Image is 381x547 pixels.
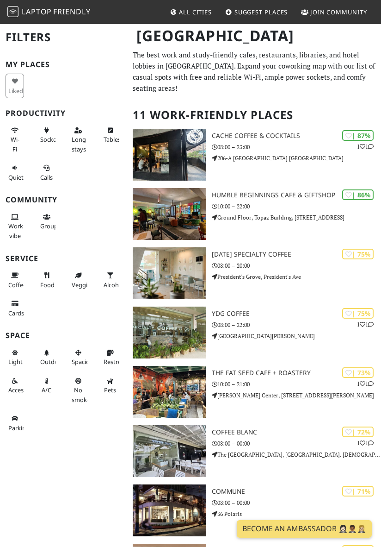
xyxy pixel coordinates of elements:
span: Suggest Places [234,8,288,16]
img: Dahan Specialty Coffee [133,247,206,299]
p: Ground Floor, Topaz Building, [STREET_ADDRESS] [212,213,381,222]
span: Parking [8,424,30,432]
span: Power sockets [40,135,61,144]
span: Credit cards [8,309,24,317]
img: YDG Coffee [133,307,206,358]
h3: The Fat Seed Cafe + Roastery [212,369,381,377]
button: Food [37,268,56,292]
span: Spacious [72,358,96,366]
div: | 75% [342,308,374,319]
span: Outdoor area [40,358,64,366]
p: The best work and study-friendly cafes, restaurants, libraries, and hotel lobbies in [GEOGRAPHIC_... [133,49,375,94]
p: 1 1 [357,439,374,447]
div: | 87% [342,130,374,141]
h3: My Places [6,60,122,69]
a: LaptopFriendly LaptopFriendly [7,4,91,20]
button: Groups [37,209,56,234]
span: Accessible [8,386,36,394]
h3: Community [6,195,122,204]
img: Humble Beginnings Cafe & Giftshop [133,188,206,240]
p: 08:00 – 22:00 [212,321,381,329]
span: Stable Wi-Fi [11,135,19,153]
h2: 11 Work-Friendly Places [133,101,375,129]
p: 08:00 – 00:00 [212,498,381,507]
p: 1 1 [357,320,374,329]
span: Group tables [40,222,61,230]
h3: Productivity [6,109,122,118]
span: Quiet [8,173,24,182]
a: COFFEE BLANC | 72% 11 COFFEE BLANC 08:00 – 00:00 The [GEOGRAPHIC_DATA], [GEOGRAPHIC_DATA]. [DEMOG... [127,425,381,477]
span: Natural light [8,358,23,366]
button: Spacious [69,345,87,370]
button: Veggie [69,268,87,292]
h3: COFFEE BLANC [212,428,381,436]
button: A/C [37,373,56,398]
button: Coffee [6,268,24,292]
span: Laptop [22,6,52,17]
div: | 72% [342,427,374,437]
span: Join Community [310,8,367,16]
img: The Fat Seed Cafe + Roastery [133,366,206,418]
button: Sockets [37,123,56,147]
p: President's Grove, President's Ave [212,272,381,281]
button: Parking [6,411,24,435]
div: | 75% [342,249,374,259]
a: All Cities [166,4,215,20]
span: Coffee [8,281,26,289]
p: The [GEOGRAPHIC_DATA], [GEOGRAPHIC_DATA]. [DEMOGRAPHIC_DATA] [212,450,381,459]
span: Food [40,281,55,289]
a: Commune | 71% Commune 08:00 – 00:00 36 Polaris [127,484,381,536]
h3: Humble Beginnings Cafe & Giftshop [212,191,381,199]
span: Alcohol [104,281,124,289]
button: Quiet [6,160,24,185]
div: | 86% [342,189,374,200]
span: Air conditioned [42,386,51,394]
span: All Cities [179,8,212,16]
p: [GEOGRAPHIC_DATA][PERSON_NAME] [212,332,381,340]
span: Video/audio calls [40,173,53,182]
span: Veggie [72,281,91,289]
h3: Space [6,331,122,340]
span: Pet friendly [104,386,116,394]
img: LaptopFriendly [7,6,18,17]
span: Smoke free [72,386,90,403]
p: 36 Polaris [212,509,381,518]
span: Long stays [72,135,86,153]
button: Tables [101,123,119,147]
span: Restroom [104,358,131,366]
a: Dahan Specialty Coffee | 75% [DATE] Specialty Coffee 08:00 – 20:00 President's Grove, President's... [127,247,381,299]
h2: Filters [6,23,122,51]
img: Commune [133,484,206,536]
h3: Service [6,254,122,263]
img: Cache Coffee & Cocktails [133,129,206,181]
p: 10:00 – 21:00 [212,380,381,389]
p: 08:00 – 00:00 [212,439,381,448]
button: Wi-Fi [6,123,24,157]
a: YDG Coffee | 75% 11 YDG Coffee 08:00 – 22:00 [GEOGRAPHIC_DATA][PERSON_NAME] [127,307,381,358]
button: Restroom [101,345,119,370]
p: 1 1 [357,379,374,388]
h3: YDG Coffee [212,310,381,318]
button: Outdoor [37,345,56,370]
p: 206-A [GEOGRAPHIC_DATA] [GEOGRAPHIC_DATA] [212,154,381,163]
a: Suggest Places [221,4,292,20]
a: Cache Coffee & Cocktails | 87% 11 Cache Coffee & Cocktails 08:00 – 23:00 206-A [GEOGRAPHIC_DATA] ... [127,129,381,181]
h3: Cache Coffee & Cocktails [212,132,381,140]
button: Long stays [69,123,87,157]
h3: Commune [212,488,381,496]
div: | 73% [342,367,374,378]
button: Work vibe [6,209,24,243]
a: Humble Beginnings Cafe & Giftshop | 86% Humble Beginnings Cafe & Giftshop 10:00 – 22:00 Ground Fl... [127,188,381,240]
button: Calls [37,160,56,185]
button: Cards [6,296,24,321]
a: Become an Ambassador 🤵🏻‍♀️🤵🏾‍♂️🤵🏼‍♀️ [237,520,372,538]
img: COFFEE BLANC [133,425,206,477]
a: Join Community [297,4,371,20]
h3: [DATE] Specialty Coffee [212,251,381,258]
span: Work-friendly tables [104,135,121,144]
p: [PERSON_NAME] Center, [STREET_ADDRESS][PERSON_NAME] [212,391,381,400]
span: People working [8,222,23,239]
span: Friendly [53,6,90,17]
button: Light [6,345,24,370]
p: 10:00 – 22:00 [212,202,381,211]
